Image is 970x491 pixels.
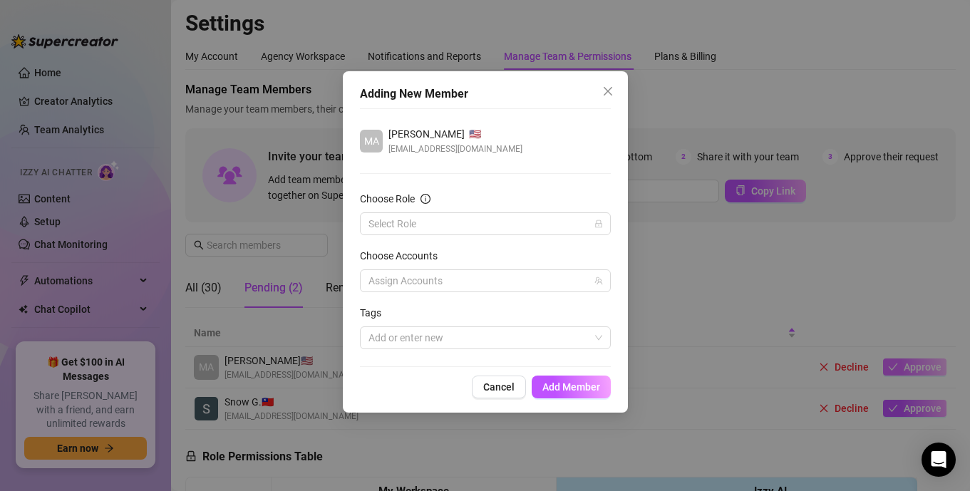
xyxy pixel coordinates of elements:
div: Adding New Member [360,86,611,103]
span: MA [363,133,378,149]
div: 🇺🇸 [388,126,522,142]
button: Close [597,80,619,103]
div: Open Intercom Messenger [922,443,956,477]
span: Cancel [483,381,515,393]
span: Close [597,86,619,97]
span: team [594,276,603,285]
span: info-circle [420,194,430,204]
span: Add Member [542,381,600,393]
label: Choose Accounts [360,248,447,264]
span: lock [594,219,603,228]
span: [EMAIL_ADDRESS][DOMAIN_NAME] [388,142,522,156]
button: Cancel [472,376,526,398]
span: close [602,86,614,97]
div: Choose Role [360,191,415,207]
label: Tags [360,305,391,321]
button: Add Member [532,376,611,398]
span: [PERSON_NAME] [388,126,465,142]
